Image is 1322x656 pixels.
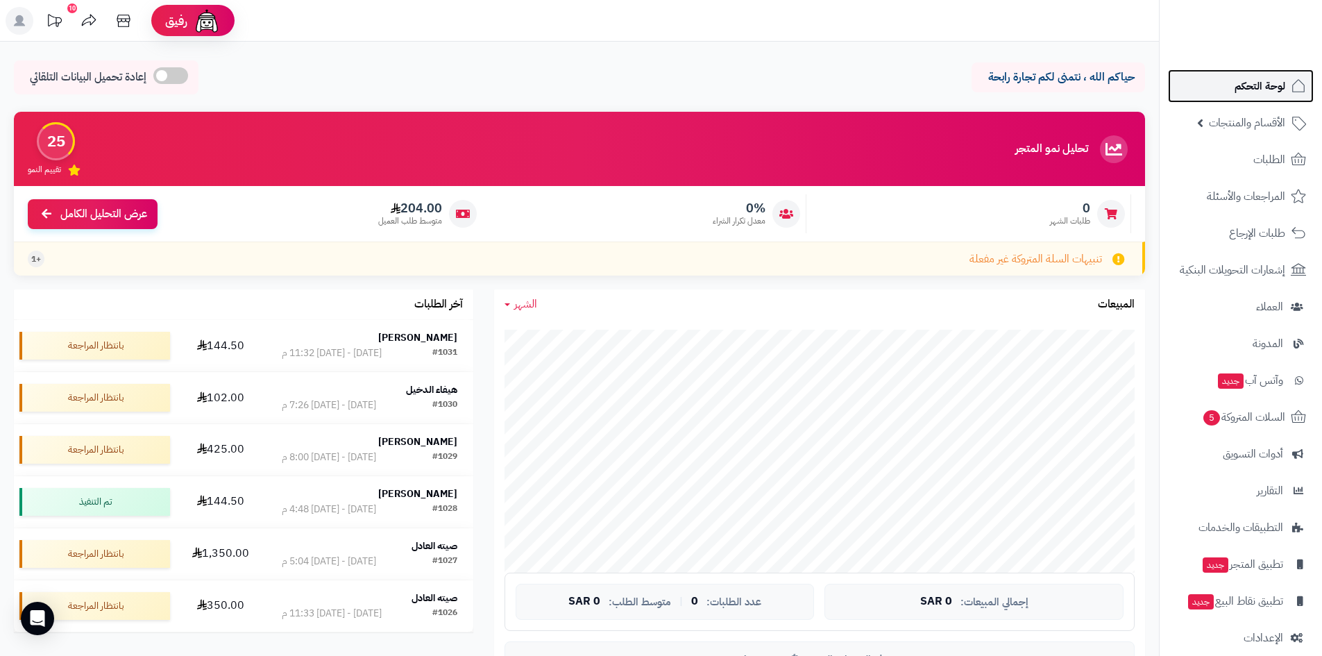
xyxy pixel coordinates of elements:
a: أدوات التسويق [1168,437,1314,471]
span: العملاء [1256,297,1283,317]
div: #1030 [432,398,457,412]
span: إجمالي المبيعات: [960,596,1028,608]
span: 5 [1203,410,1220,426]
div: [DATE] - [DATE] 7:26 م [282,398,376,412]
span: الطلبات [1253,150,1285,169]
td: 144.50 [176,476,266,528]
a: تطبيق المتجرجديد [1168,548,1314,581]
div: بانتظار المراجعة [19,592,170,620]
a: طلبات الإرجاع [1168,217,1314,250]
span: جديد [1218,373,1244,389]
span: الأقسام والمنتجات [1209,113,1285,133]
a: المدونة [1168,327,1314,360]
div: #1028 [432,503,457,516]
span: السلات المتروكة [1202,407,1285,427]
span: التطبيقات والخدمات [1198,518,1283,537]
div: #1029 [432,451,457,464]
a: السلات المتروكة5 [1168,401,1314,434]
span: عرض التحليل الكامل [60,206,147,222]
span: وآتس آب [1217,371,1283,390]
span: التقارير [1257,481,1283,501]
h3: آخر الطلبات [414,298,463,311]
div: بانتظار المراجعة [19,540,170,568]
strong: [PERSON_NAME] [378,330,457,345]
img: ai-face.png [193,7,221,35]
p: حياكم الله ، نتمنى لكم تجارة رابحة [982,69,1135,85]
span: إعادة تحميل البيانات التلقائي [30,69,146,85]
span: 0 [1050,201,1090,216]
div: Open Intercom Messenger [21,602,54,635]
a: عرض التحليل الكامل [28,199,158,229]
div: [DATE] - [DATE] 8:00 م [282,451,376,464]
span: 0% [713,201,765,216]
td: 350.00 [176,580,266,632]
div: 10 [67,3,77,13]
span: رفيق [165,12,187,29]
strong: هيفاء الدخيل [406,382,457,397]
span: 0 SAR [920,596,952,608]
strong: [PERSON_NAME] [378,487,457,501]
a: العملاء [1168,290,1314,323]
h3: تحليل نمو المتجر [1015,143,1088,155]
span: طلبات الشهر [1050,215,1090,227]
a: تحديثات المنصة [37,7,71,38]
a: الطلبات [1168,143,1314,176]
h3: المبيعات [1098,298,1135,311]
span: جديد [1203,557,1228,573]
a: الشهر [505,296,537,312]
div: [DATE] - [DATE] 11:33 م [282,607,382,621]
span: المدونة [1253,334,1283,353]
a: الإعدادات [1168,621,1314,655]
strong: صيته العادل [412,591,457,605]
a: المراجعات والأسئلة [1168,180,1314,213]
span: الإعدادات [1244,628,1283,648]
a: تطبيق نقاط البيعجديد [1168,584,1314,618]
span: 0 [691,596,698,608]
a: لوحة التحكم [1168,69,1314,103]
strong: صيته العادل [412,539,457,553]
span: عدد الطلبات: [706,596,761,608]
span: تطبيق نقاط البيع [1187,591,1283,611]
span: الشهر [514,296,537,312]
span: طلبات الإرجاع [1229,224,1285,243]
span: لوحة التحكم [1235,76,1285,96]
div: #1027 [432,555,457,569]
span: متوسط الطلب: [609,596,671,608]
strong: [PERSON_NAME] [378,435,457,449]
td: 144.50 [176,320,266,371]
span: 0 SAR [568,596,600,608]
td: 1,350.00 [176,528,266,580]
span: المراجعات والأسئلة [1207,187,1285,206]
a: إشعارات التحويلات البنكية [1168,253,1314,287]
div: [DATE] - [DATE] 5:04 م [282,555,376,569]
span: تقييم النمو [28,164,61,176]
a: التطبيقات والخدمات [1168,511,1314,544]
a: التقارير [1168,474,1314,507]
div: [DATE] - [DATE] 4:48 م [282,503,376,516]
div: #1026 [432,607,457,621]
td: 102.00 [176,372,266,423]
span: معدل تكرار الشراء [713,215,765,227]
a: وآتس آبجديد [1168,364,1314,397]
img: logo-2.png [1228,39,1309,68]
span: تطبيق المتجر [1201,555,1283,574]
td: 425.00 [176,424,266,476]
div: بانتظار المراجعة [19,436,170,464]
span: +1 [31,253,41,265]
div: [DATE] - [DATE] 11:32 م [282,346,382,360]
div: #1031 [432,346,457,360]
span: | [679,596,683,607]
span: تنبيهات السلة المتروكة غير مفعلة [969,251,1102,267]
div: تم التنفيذ [19,488,170,516]
span: إشعارات التحويلات البنكية [1180,260,1285,280]
span: متوسط طلب العميل [378,215,442,227]
span: جديد [1188,594,1214,609]
div: بانتظار المراجعة [19,384,170,412]
span: أدوات التسويق [1223,444,1283,464]
span: 204.00 [378,201,442,216]
div: بانتظار المراجعة [19,332,170,360]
